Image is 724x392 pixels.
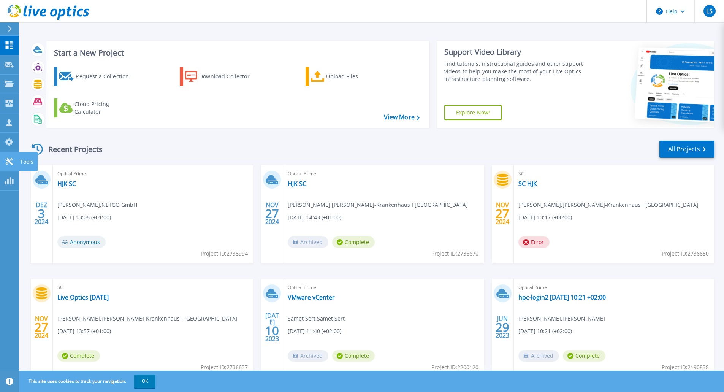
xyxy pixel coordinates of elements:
a: Request a Collection [54,67,139,86]
span: Complete [332,236,375,248]
a: Upload Files [306,67,390,86]
div: JUN 2023 [495,313,510,341]
span: Complete [332,350,375,362]
span: 3 [38,210,45,217]
a: hpc-login2 [DATE] 10:21 +02:00 [518,294,606,301]
a: HJK SC [288,180,306,187]
a: Explore Now! [444,105,502,120]
span: SC [57,283,249,292]
span: Project ID: 2190838 [662,363,709,371]
a: VMware vCenter [288,294,335,301]
span: [PERSON_NAME] , [PERSON_NAME]-Krankenhaus I [GEOGRAPHIC_DATA] [518,201,699,209]
div: NOV 2024 [34,313,49,341]
div: Find tutorials, instructional guides and other support videos to help you make the most of your L... [444,60,586,83]
a: Download Collector [180,67,265,86]
span: SC [518,170,710,178]
div: Cloud Pricing Calculator [74,100,135,116]
span: Project ID: 2736637 [201,363,248,371]
span: Complete [57,350,100,362]
span: 27 [35,324,48,330]
span: Project ID: 2736650 [662,249,709,258]
span: Archived [288,236,328,248]
span: This site uses cookies to track your navigation. [21,375,155,388]
span: LS [706,8,713,14]
p: Tools [20,152,33,172]
div: Download Collector [199,69,260,84]
a: HJK SC [57,180,76,187]
span: 27 [496,210,509,217]
div: Support Video Library [444,47,586,57]
span: Complete [563,350,605,362]
span: 10 [265,327,279,334]
div: DEZ 2024 [34,200,49,227]
a: All Projects [659,141,714,158]
a: Cloud Pricing Calculator [54,98,139,117]
span: Optical Prime [57,170,249,178]
div: Request a Collection [76,69,136,84]
span: [PERSON_NAME] , [PERSON_NAME]-Krankenhaus I [GEOGRAPHIC_DATA] [57,314,238,323]
span: [PERSON_NAME] , [PERSON_NAME]-Krankenhaus I [GEOGRAPHIC_DATA] [288,201,468,209]
span: [DATE] 14:43 (+01:00) [288,213,341,222]
span: [PERSON_NAME] , NETGO GmbH [57,201,137,209]
div: [DATE] 2023 [265,313,279,341]
span: Optical Prime [518,283,710,292]
a: Live Optics [DATE] [57,294,109,301]
span: Project ID: 2736670 [431,249,478,258]
span: Optical Prime [288,283,479,292]
span: Error [518,236,550,248]
a: View More [384,114,419,121]
span: Project ID: 2738994 [201,249,248,258]
div: NOV 2024 [265,200,279,227]
div: Recent Projects [29,140,113,159]
span: Anonymous [57,236,106,248]
span: Archived [518,350,559,362]
span: Optical Prime [288,170,479,178]
span: Archived [288,350,328,362]
span: [DATE] 10:21 (+02:00) [518,327,572,335]
span: 29 [496,324,509,330]
span: [DATE] 13:06 (+01:00) [57,213,111,222]
span: [DATE] 11:40 (+02:00) [288,327,341,335]
button: OK [134,375,155,388]
div: Upload Files [326,69,387,84]
span: [PERSON_NAME] , [PERSON_NAME] [518,314,605,323]
div: NOV 2024 [495,200,510,227]
span: Samet Sert , Samet Sert [288,314,345,323]
span: 27 [265,210,279,217]
span: [DATE] 13:17 (+00:00) [518,213,572,222]
span: Project ID: 2200120 [431,363,478,371]
a: SC HJK [518,180,537,187]
span: [DATE] 13:57 (+01:00) [57,327,111,335]
h3: Start a New Project [54,49,419,57]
